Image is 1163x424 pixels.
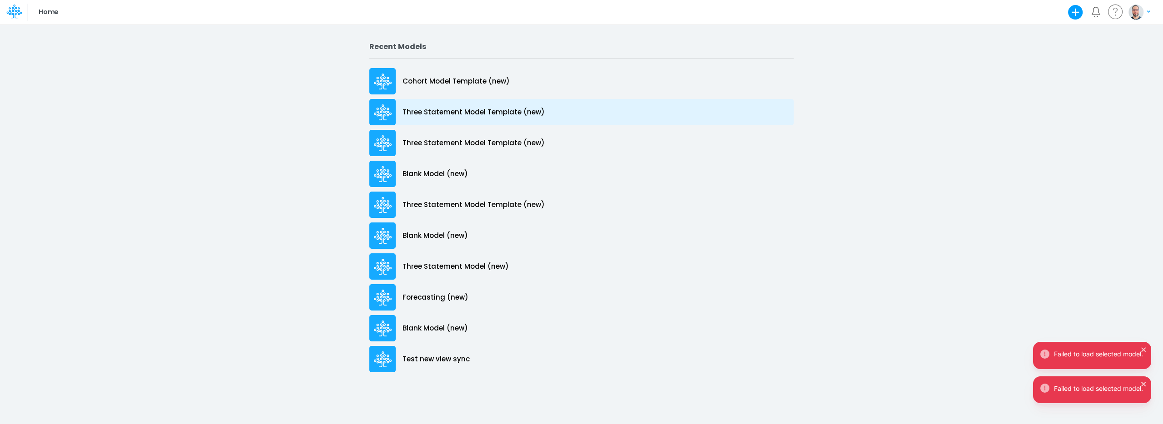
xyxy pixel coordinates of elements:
[403,261,509,272] p: Three Statement Model (new)
[369,158,794,189] a: Blank Model (new)
[369,66,794,97] a: Cohort Model Template (new)
[369,313,794,344] a: Blank Model (new)
[39,7,58,17] p: Home
[369,189,794,220] a: Three Statement Model Template (new)
[369,220,794,251] a: Blank Model (new)
[403,323,468,334] p: Blank Model (new)
[369,251,794,282] a: Three Statement Model (new)
[1141,379,1147,388] button: close
[369,344,794,375] a: Test new view sync
[369,97,794,128] a: Three Statement Model Template (new)
[403,292,468,303] p: Forecasting (new)
[1054,349,1144,359] div: Failed to load selected model.
[403,138,545,148] p: Three Statement Model Template (new)
[403,107,545,118] p: Three Statement Model Template (new)
[369,128,794,158] a: Three Statement Model Template (new)
[403,231,468,241] p: Blank Model (new)
[1091,7,1101,17] a: Notifications
[369,282,794,313] a: Forecasting (new)
[403,200,545,210] p: Three Statement Model Template (new)
[403,76,510,87] p: Cohort Model Template (new)
[1141,344,1147,354] button: close
[403,354,470,365] p: Test new view sync
[403,169,468,179] p: Blank Model (new)
[1054,384,1144,393] div: Failed to load selected model.
[369,42,794,51] h2: Recent Models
